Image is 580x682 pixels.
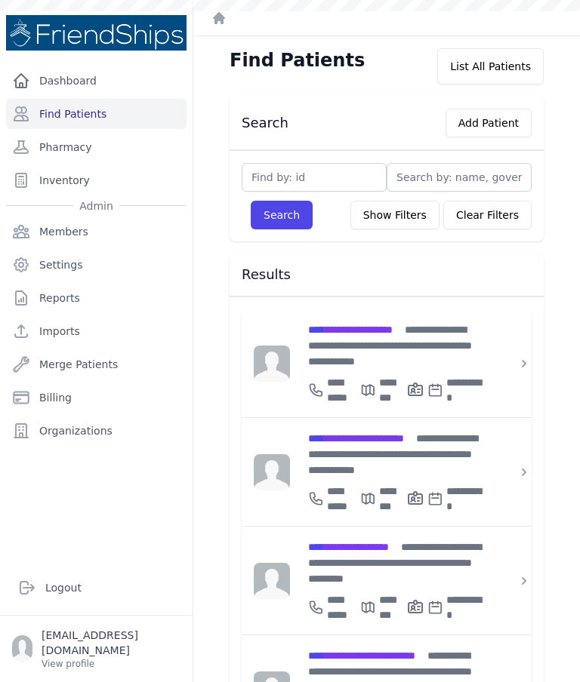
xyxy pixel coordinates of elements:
[6,132,187,162] a: Pharmacy
[73,198,119,214] span: Admin
[6,15,187,51] img: Medical Missions EMR
[6,382,187,413] a: Billing
[242,163,387,192] input: Find by: id
[6,283,187,313] a: Reports
[6,416,187,446] a: Organizations
[42,628,180,658] p: [EMAIL_ADDRESS][DOMAIN_NAME]
[242,114,288,132] h3: Search
[6,250,187,280] a: Settings
[350,201,440,229] button: Show Filters
[443,201,532,229] button: Clear Filters
[42,658,180,670] p: View profile
[254,454,290,490] img: person-242608b1a05df3501eefc295dc1bc67a.jpg
[12,573,180,603] a: Logout
[6,99,187,129] a: Find Patients
[242,266,532,284] h3: Results
[446,109,532,137] button: Add Patient
[387,163,532,192] input: Search by: name, government id or phone
[254,346,290,382] img: person-242608b1a05df3501eefc295dc1bc67a.jpg
[6,316,187,346] a: Imports
[6,217,187,247] a: Members
[6,165,187,195] a: Inventory
[230,48,365,72] h1: Find Patients
[251,201,313,229] button: Search
[6,66,187,96] a: Dashboard
[6,349,187,379] a: Merge Patients
[254,563,290,599] img: person-242608b1a05df3501eefc295dc1bc67a.jpg
[12,628,180,670] a: [EMAIL_ADDRESS][DOMAIN_NAME] View profile
[437,48,544,84] div: List All Patients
